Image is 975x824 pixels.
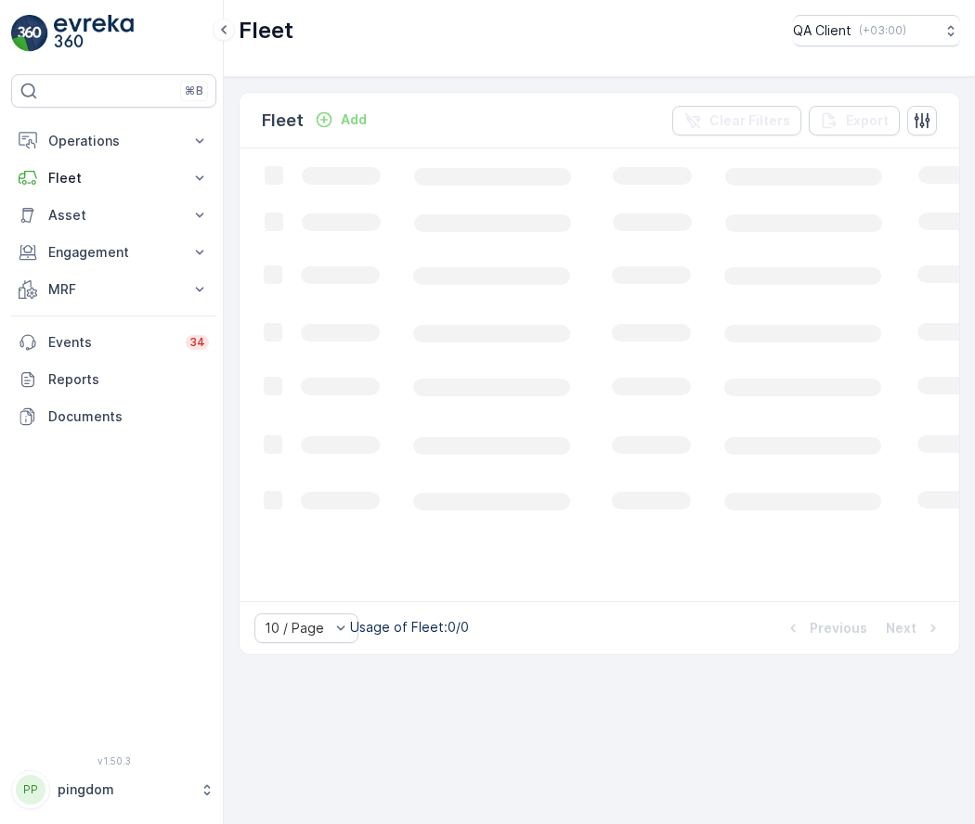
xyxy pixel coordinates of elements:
[11,324,216,361] a: Events34
[11,271,216,308] button: MRF
[16,775,45,805] div: PP
[185,84,203,98] p: ⌘B
[307,109,374,131] button: Add
[48,132,179,150] p: Operations
[11,197,216,234] button: Asset
[846,111,889,130] p: Export
[672,106,801,135] button: Clear Filters
[48,206,179,225] p: Asset
[341,110,367,129] p: Add
[48,333,175,352] p: Events
[11,122,216,160] button: Operations
[48,280,179,299] p: MRF
[884,617,944,639] button: Next
[793,21,851,40] p: QA Client
[48,169,179,187] p: Fleet
[709,111,790,130] p: Clear Filters
[48,407,209,426] p: Documents
[262,108,304,134] p: Fleet
[11,234,216,271] button: Engagement
[239,16,293,45] p: Fleet
[859,23,906,38] p: ( +03:00 )
[11,755,216,766] span: v 1.50.3
[48,370,209,389] p: Reports
[809,106,900,135] button: Export
[886,619,916,637] p: Next
[11,361,216,398] a: Reports
[11,15,48,52] img: logo
[58,780,190,799] p: pingdom
[810,619,867,637] p: Previous
[11,160,216,197] button: Fleet
[54,15,134,52] img: logo_light-DOdMpM7g.png
[793,15,960,46] button: QA Client(+03:00)
[782,617,869,639] button: Previous
[350,618,469,637] p: Usage of Fleet : 0/0
[189,335,205,350] p: 34
[48,243,179,262] p: Engagement
[11,398,216,435] a: Documents
[11,770,216,809] button: PPpingdom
